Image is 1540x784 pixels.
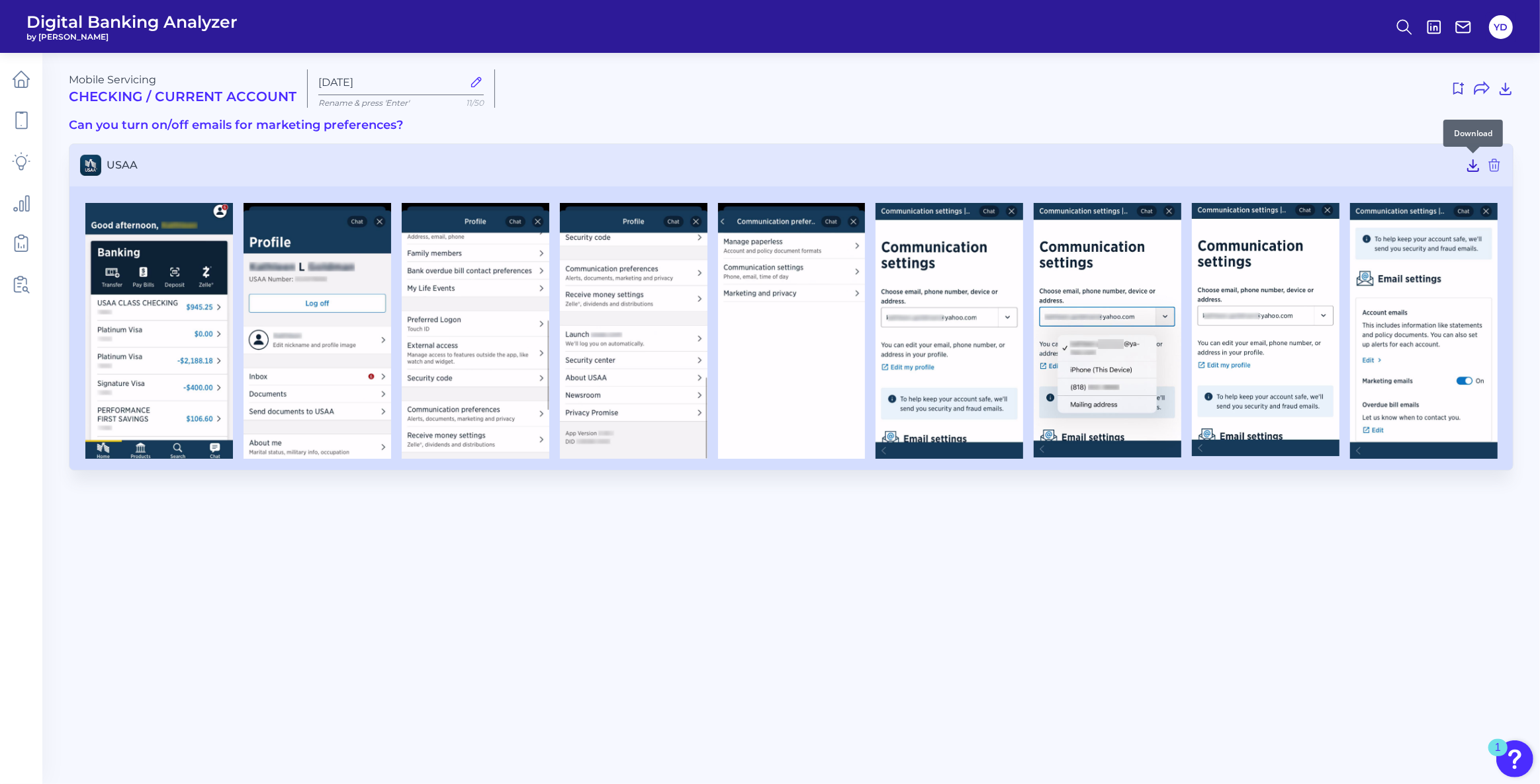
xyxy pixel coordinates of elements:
span: Digital Banking Analyzer [26,12,238,32]
img: USAA [876,203,1023,459]
img: USAA [1350,203,1498,459]
div: Mobile Servicing [69,73,296,104]
img: USAA [402,203,549,459]
img: USAA [85,203,233,459]
span: by [PERSON_NAME] [26,32,238,42]
img: USAA [560,203,707,459]
div: Download [1443,120,1503,147]
img: USAA [1034,203,1181,457]
img: USAA [244,203,391,459]
button: YD [1489,15,1513,39]
span: 11/50 [466,98,484,108]
img: USAA [1192,203,1339,456]
h2: Checking / Current Account [69,89,296,104]
p: Rename & press 'Enter' [318,98,484,108]
img: USAA [718,203,866,459]
button: Open Resource Center, 1 new notification [1496,740,1533,777]
span: USAA [107,159,1460,171]
h3: Can you turn on/off emails for marketing preferences? [69,118,1514,133]
div: 1 [1495,748,1501,765]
